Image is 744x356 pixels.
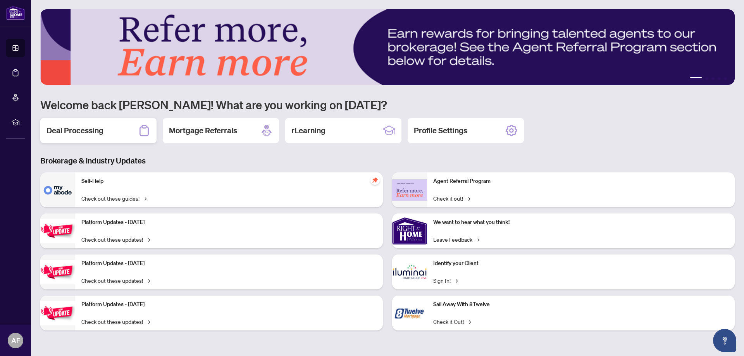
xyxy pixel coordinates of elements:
a: Check it Out!→ [433,317,471,326]
h3: Brokerage & Industry Updates [40,155,735,166]
h2: Mortgage Referrals [169,125,237,136]
p: Platform Updates - [DATE] [81,259,377,268]
button: 4 [718,77,721,80]
a: Check out these updates!→ [81,276,150,285]
h2: rLearning [291,125,325,136]
p: We want to hear what you think! [433,218,728,227]
a: Sign In!→ [433,276,458,285]
span: → [146,317,150,326]
button: 1 [690,77,702,80]
img: Identify your Client [392,255,427,289]
p: Sail Away With 8Twelve [433,300,728,309]
button: 2 [705,77,708,80]
img: Slide 0 [40,9,735,85]
p: Platform Updates - [DATE] [81,218,377,227]
p: Self-Help [81,177,377,186]
span: pushpin [370,175,380,185]
img: Agent Referral Program [392,179,427,201]
p: Platform Updates - [DATE] [81,300,377,309]
button: Open asap [713,329,736,352]
span: → [454,276,458,285]
img: Sail Away With 8Twelve [392,296,427,330]
span: → [475,235,479,244]
span: → [146,276,150,285]
h1: Welcome back [PERSON_NAME]! What are you working on [DATE]? [40,97,735,112]
span: → [467,317,471,326]
h2: Profile Settings [414,125,467,136]
img: Platform Updates - June 23, 2025 [40,301,75,325]
img: Platform Updates - July 21, 2025 [40,219,75,243]
img: We want to hear what you think! [392,213,427,248]
p: Identify your Client [433,259,728,268]
span: → [466,194,470,203]
h2: Deal Processing [46,125,103,136]
span: AF [11,335,20,346]
a: Check it out!→ [433,194,470,203]
a: Leave Feedback→ [433,235,479,244]
button: 5 [724,77,727,80]
p: Agent Referral Program [433,177,728,186]
img: Self-Help [40,172,75,207]
span: → [146,235,150,244]
span: → [143,194,146,203]
a: Check out these updates!→ [81,235,150,244]
img: logo [6,6,25,20]
a: Check out these guides!→ [81,194,146,203]
button: 3 [711,77,715,80]
img: Platform Updates - July 8, 2025 [40,260,75,284]
a: Check out these updates!→ [81,317,150,326]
